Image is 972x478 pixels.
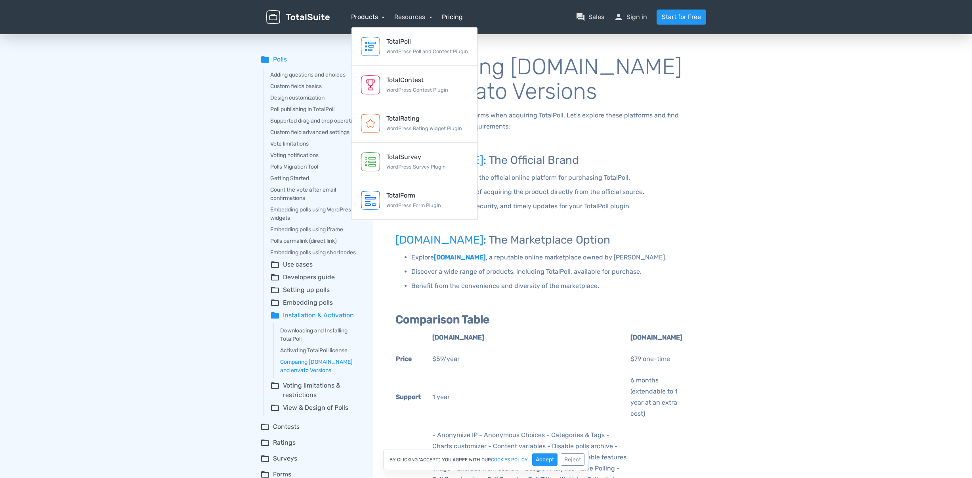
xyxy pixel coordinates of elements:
[280,326,362,343] a: Downloading and Installing TotalPoll
[386,114,462,123] div: TotalRating
[361,114,380,133] img: TotalRating
[270,237,362,245] a: Polls permalink (direct link)
[270,248,362,257] a: Embedding polls using shortcodes
[411,172,690,183] p: Visit , the official online platform for purchasing TotalPoll.
[270,273,280,282] span: folder_open
[351,104,477,143] a: TotalRating WordPress Rating Widget Plugin
[270,273,362,282] summary: folder_openDevelopers guide
[361,37,380,56] img: TotalPoll
[576,12,585,22] span: question_answer
[270,225,362,234] a: Embedding polls using iframe
[260,422,362,432] summary: folder_openContests
[270,403,362,413] summary: folder_openView & Design of Polls
[270,186,362,202] a: Count the vote after email confirmations
[351,66,477,104] a: TotalContest WordPress Contest Plugin
[351,13,385,21] a: Products
[386,152,446,162] div: TotalSurvey
[432,353,630,365] p: $59/year
[395,55,690,104] h1: Comparing [DOMAIN_NAME] and envato Versions
[270,298,362,307] summary: folder_openEmbedding polls
[386,191,441,200] div: TotalForm
[396,393,421,401] b: Support
[270,260,362,269] summary: folder_openUse cases
[630,332,689,343] p: [DOMAIN_NAME]
[260,438,270,447] span: folder_open
[386,125,462,131] small: WordPress Rating Widget Plugin
[351,27,477,66] a: TotalPoll WordPress Poll and Contest Plugin
[270,260,280,269] span: folder_open
[260,422,270,432] span: folder_open
[395,234,690,246] h3: : The Marketplace Option
[386,75,448,85] div: TotalContest
[270,311,362,320] summary: folderInstallation & Activation
[411,201,690,212] p: Ensure authenticity, security, and timely updates for your TotalPoll plugin.
[630,353,689,365] p: $79 one-time
[270,285,362,295] summary: folder_openSetting up polls
[386,48,468,54] small: WordPress Poll and Contest Plugin
[270,205,362,222] a: Embedding polls using WordPress widgets
[266,10,330,24] img: TotalSuite for WordPress
[270,128,362,136] a: Custom field advanced settings
[351,143,477,181] a: TotalSurvey WordPress Survey Plugin
[394,13,432,21] a: Resources
[270,381,362,400] summary: folder_openVoting limitations & restrictions
[280,358,362,374] a: Comparing [DOMAIN_NAME] and envato Versions
[270,163,362,171] a: Polls Migration Tool
[270,285,280,295] span: folder_open
[270,82,362,90] a: Custom fields basics
[657,10,706,25] a: Start for Free
[614,12,623,22] span: person
[270,71,362,79] a: Adding questions and choices
[432,332,630,343] p: [DOMAIN_NAME]
[270,403,280,413] span: folder_open
[386,87,448,93] small: WordPress Contest Plugin
[411,280,690,292] p: Benefit from the convenience and diversity of the marketplace.
[395,313,489,326] b: Comparison Table
[491,457,528,462] a: cookies policy
[361,152,380,171] img: TotalSurvey
[386,164,446,170] small: WordPress Survey Plugin
[351,181,477,220] a: TotalForm WordPress Form Plugin
[386,202,441,208] small: WordPress Form Plugin
[361,75,380,94] img: TotalContest
[561,453,584,466] button: Reject
[411,186,690,198] p: Enjoy the confidence of acquiring the product directly from the official source.
[280,346,362,355] a: Activating TotalPoll license
[270,140,362,148] a: Vote limitations
[270,94,362,102] a: Design customization
[395,110,690,132] p: You have two reliable platforms when acquiring TotalPoll. Let's explore these platforms and find ...
[576,12,604,22] a: question_answerSales
[630,375,689,419] p: 6 months (extendable to 1 year at an extra cost)
[434,253,486,261] a: [DOMAIN_NAME]
[614,12,647,22] a: personSign in
[395,233,483,246] a: [DOMAIN_NAME]
[395,154,690,167] h3: : The Official Brand
[260,55,270,64] span: folder
[260,55,362,64] summary: folderPolls
[386,37,468,46] div: TotalPoll
[270,151,362,159] a: Voting notifications
[260,438,362,447] summary: folder_openRatings
[270,311,280,320] span: folder
[270,381,280,400] span: folder_open
[432,392,630,403] p: 1 year
[270,117,362,125] a: Supported drag and drop operations
[396,355,412,363] b: Price
[270,174,362,182] a: Getting Started
[270,105,362,113] a: Poll publishing in TotalPoll
[442,12,463,22] a: Pricing
[532,453,558,466] button: Accept
[383,449,589,470] div: By clicking "Accept", you agree with our .
[411,252,690,263] p: Explore , a reputable online marketplace owned by [PERSON_NAME].
[270,298,280,307] span: folder_open
[361,191,380,210] img: TotalForm
[411,266,690,277] p: Discover a wide range of products, including TotalPoll, available for purchase.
